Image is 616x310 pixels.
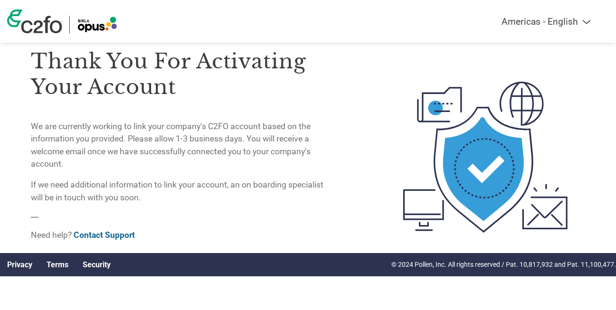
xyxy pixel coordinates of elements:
a: Security [83,260,111,269]
h3: Thank you for activating your account [31,48,330,100]
img: c2fo logo [7,9,62,33]
p: © 2024 Pollen, Inc. All rights reserved / Pat. 10,817,932 and Pat. 11,100,477. [391,260,616,270]
a: Contact Support [74,230,135,240]
p: If we need additional information to link your account, an on boarding specialist will be in touc... [31,178,330,204]
a: Privacy [7,260,32,269]
p: Need help? [31,229,330,241]
a: Terms [47,260,68,269]
img: Birla Opus [77,16,118,33]
div: — [31,28,330,250]
img: activated [386,28,585,286]
p: We are currently working to link your company’s C2FO account based on the information you provide... [31,120,330,170]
